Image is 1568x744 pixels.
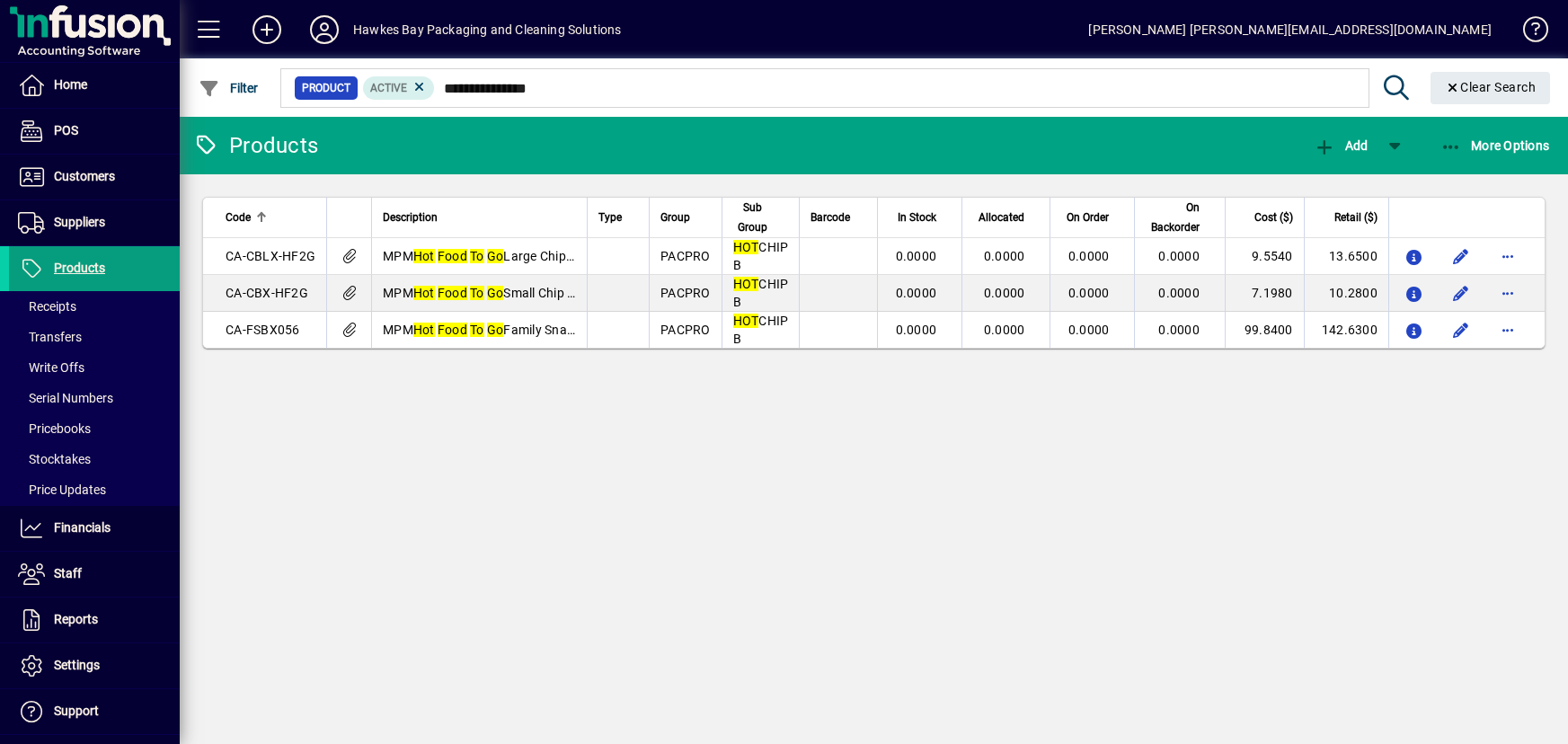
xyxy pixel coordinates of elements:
a: Receipts [9,291,180,322]
span: More Options [1440,138,1550,153]
span: Products [54,261,105,275]
button: Edit [1447,315,1475,344]
span: MPM Large Chip Box 50 units per slve [383,249,687,263]
a: Suppliers [9,200,180,245]
span: PACPRO [660,249,711,263]
button: Edit [1447,242,1475,270]
span: PACPRO [660,286,711,300]
a: Customers [9,155,180,199]
span: Code [226,208,251,227]
td: 99.8400 [1225,312,1304,348]
td: 13.6500 [1304,238,1388,275]
span: Filter [199,81,259,95]
span: Sub Group [733,198,773,237]
a: Transfers [9,322,180,352]
div: Description [383,208,576,227]
em: Go [487,286,504,300]
a: POS [9,109,180,154]
td: 10.2800 [1304,275,1388,312]
div: Type [598,208,638,227]
div: Group [660,208,711,227]
span: Customers [54,169,115,183]
span: Barcode [811,208,850,227]
em: To [470,323,484,337]
div: Sub Group [733,198,789,237]
div: On Backorder [1146,198,1216,237]
a: Serial Numbers [9,383,180,413]
em: Go [487,323,504,337]
span: Reports [54,612,98,626]
span: Home [54,77,87,92]
span: Group [660,208,690,227]
em: HOT [733,314,759,328]
div: Products [193,131,318,160]
button: More Options [1436,129,1555,162]
span: MPM Family Snack Box 200 210x140x102mm [383,323,735,337]
span: Add [1314,138,1368,153]
span: CA-CBLX-HF2G [226,249,315,263]
div: Hawkes Bay Packaging and Cleaning Solutions [353,15,622,44]
a: Financials [9,506,180,551]
a: Home [9,63,180,108]
a: Staff [9,552,180,597]
em: Hot [413,323,435,337]
em: Hot [413,249,435,263]
span: PACPRO [660,323,711,337]
div: Code [226,208,315,227]
div: [PERSON_NAME] [PERSON_NAME][EMAIL_ADDRESS][DOMAIN_NAME] [1088,15,1492,44]
span: Stocktakes [18,452,91,466]
span: 0.0000 [1068,249,1110,263]
span: Retail ($) [1334,208,1378,227]
span: Financials [54,520,111,535]
span: Allocated [979,208,1024,227]
div: On Order [1061,208,1125,227]
td: 7.1980 [1225,275,1304,312]
button: Add [238,13,296,46]
span: 0.0000 [896,286,937,300]
span: On Order [1067,208,1109,227]
a: Reports [9,598,180,642]
span: 0.0000 [1158,286,1200,300]
div: In Stock [889,208,952,227]
span: Price Updates [18,483,106,497]
span: Suppliers [54,215,105,229]
button: Add [1309,129,1372,162]
span: Pricebooks [18,421,91,436]
span: On Backorder [1146,198,1200,237]
td: 142.6300 [1304,312,1388,348]
span: 0.0000 [984,286,1025,300]
a: Support [9,689,180,734]
a: Settings [9,643,180,688]
em: Food [438,249,467,263]
span: In Stock [898,208,936,227]
span: Settings [54,658,100,672]
button: Clear [1431,72,1551,104]
span: POS [54,123,78,137]
button: More options [1493,315,1522,344]
span: Transfers [18,330,82,344]
span: 0.0000 [896,323,937,337]
span: Type [598,208,622,227]
span: CHIP B [733,277,789,309]
span: CA-CBX-HF2G [226,286,308,300]
span: Write Offs [18,360,84,375]
span: Receipts [18,299,76,314]
span: 0.0000 [1158,323,1200,337]
span: CHIP B [733,314,789,346]
span: Clear Search [1445,80,1537,94]
span: Staff [54,566,82,580]
em: Hot [413,286,435,300]
span: 0.0000 [1068,286,1110,300]
em: Food [438,286,467,300]
span: 0.0000 [1158,249,1200,263]
span: 0.0000 [1068,323,1110,337]
em: Go [487,249,504,263]
a: Knowledge Base [1510,4,1546,62]
span: CHIP B [733,240,789,272]
em: Food [438,323,467,337]
button: More options [1493,279,1522,307]
em: HOT [733,240,759,254]
em: To [470,286,484,300]
mat-chip: Activation Status: Active [363,76,435,100]
span: 0.0000 [896,249,937,263]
